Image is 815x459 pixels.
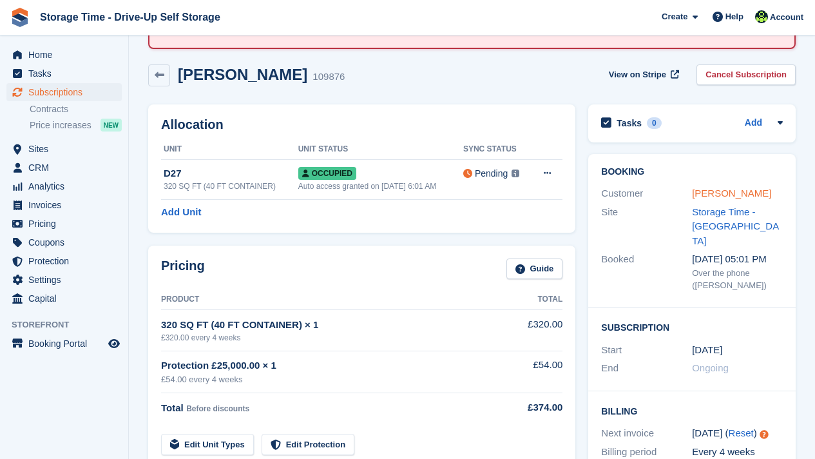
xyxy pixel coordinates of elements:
[758,429,770,440] div: Tooltip anchor
[6,252,122,270] a: menu
[28,271,106,289] span: Settings
[28,196,106,214] span: Invoices
[6,215,122,233] a: menu
[770,11,803,24] span: Account
[6,335,122,353] a: menu
[6,177,122,195] a: menu
[617,117,642,129] h2: Tasks
[692,343,722,358] time: 2025-09-24 00:00:00 UTC
[161,358,501,373] div: Protection £25,000.00 × 1
[601,205,692,249] div: Site
[6,83,122,101] a: menu
[604,64,682,86] a: View on Stripe
[601,167,783,177] h2: Booking
[692,267,783,292] div: Over the phone ([PERSON_NAME])
[6,46,122,64] a: menu
[28,83,106,101] span: Subscriptions
[28,215,106,233] span: Pricing
[601,404,783,417] h2: Billing
[186,404,249,413] span: Before discounts
[692,252,783,267] div: [DATE] 05:01 PM
[28,46,106,64] span: Home
[161,205,201,220] a: Add Unit
[28,140,106,158] span: Sites
[609,68,666,81] span: View on Stripe
[28,289,106,308] span: Capital
[696,64,796,86] a: Cancel Subscription
[506,259,563,280] a: Guide
[28,159,106,177] span: CRM
[647,117,662,129] div: 0
[601,320,783,333] h2: Subscription
[161,289,501,310] th: Product
[501,400,562,415] div: £374.00
[601,426,692,441] div: Next invoice
[28,252,106,270] span: Protection
[312,70,345,84] div: 109876
[35,6,225,28] a: Storage Time - Drive-Up Self Storage
[501,310,562,351] td: £320.00
[298,167,356,180] span: Occupied
[729,427,754,438] a: Reset
[298,139,463,160] th: Unit Status
[601,343,692,358] div: Start
[6,140,122,158] a: menu
[28,335,106,353] span: Booking Portal
[161,259,205,280] h2: Pricing
[6,64,122,83] a: menu
[6,289,122,308] a: menu
[6,271,122,289] a: menu
[501,351,562,393] td: £54.00
[692,188,771,199] a: [PERSON_NAME]
[662,10,687,23] span: Create
[12,318,128,331] span: Storefront
[30,118,122,132] a: Price increases NEW
[755,10,768,23] img: Laaibah Sarwar
[164,166,298,181] div: D27
[475,167,508,181] div: Pending
[692,362,729,373] span: Ongoing
[161,117,562,132] h2: Allocation
[6,233,122,251] a: menu
[601,361,692,376] div: End
[692,426,783,441] div: [DATE] ( )
[28,233,106,251] span: Coupons
[106,336,122,351] a: Preview store
[161,332,501,344] div: £320.00 every 4 weeks
[745,116,762,131] a: Add
[164,181,298,192] div: 320 SQ FT (40 FT CONTAINER)
[512,170,519,177] img: icon-info-grey-7440780725fd019a000dd9b08b2336e03edf1995a4989e88bcd33f0948082b44.svg
[6,196,122,214] a: menu
[161,373,501,386] div: £54.00 every 4 weeks
[501,289,562,310] th: Total
[30,103,122,115] a: Contracts
[28,64,106,83] span: Tasks
[262,434,354,455] a: Edit Protection
[161,318,501,333] div: 320 SQ FT (40 FT CONTAINER) × 1
[178,66,307,83] h2: [PERSON_NAME]
[601,252,692,292] div: Booked
[161,434,254,455] a: Edit Unit Types
[298,181,463,192] div: Auto access granted on [DATE] 6:01 AM
[601,186,692,201] div: Customer
[161,402,184,413] span: Total
[10,8,30,27] img: stora-icon-8386f47178a22dfd0bd8f6a31ec36ba5ce8667c1dd55bd0f319d3a0aa187defe.svg
[161,139,298,160] th: Unit
[30,119,91,132] span: Price increases
[463,139,530,160] th: Sync Status
[28,177,106,195] span: Analytics
[101,119,122,132] div: NEW
[6,159,122,177] a: menu
[725,10,743,23] span: Help
[692,206,779,246] a: Storage Time - [GEOGRAPHIC_DATA]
